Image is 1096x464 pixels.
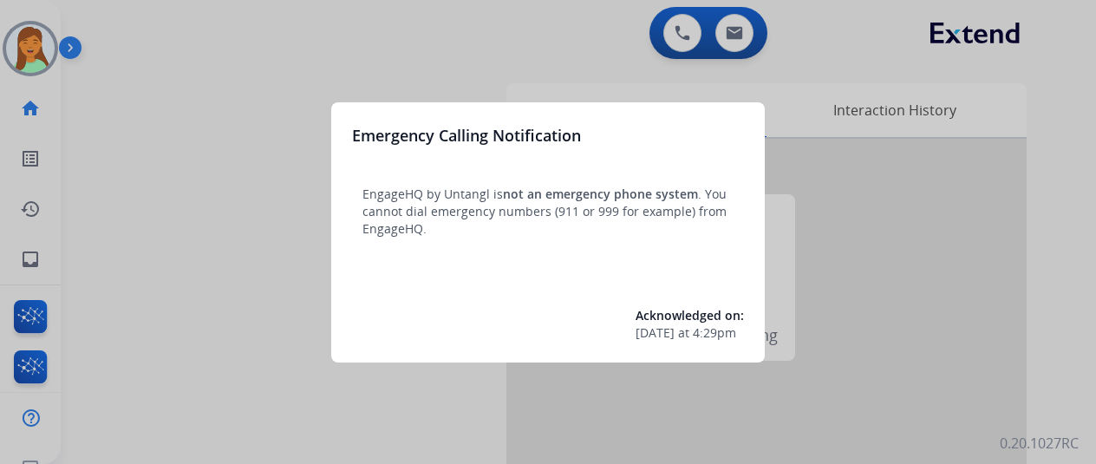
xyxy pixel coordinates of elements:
div: at [636,324,744,342]
span: not an emergency phone system [503,186,698,202]
span: Acknowledged on: [636,307,744,323]
p: EngageHQ by Untangl is . You cannot dial emergency numbers (911 or 999 for example) from EngageHQ. [362,186,734,238]
span: [DATE] [636,324,675,342]
h3: Emergency Calling Notification [352,123,581,147]
span: 4:29pm [693,324,736,342]
p: 0.20.1027RC [1000,433,1079,454]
